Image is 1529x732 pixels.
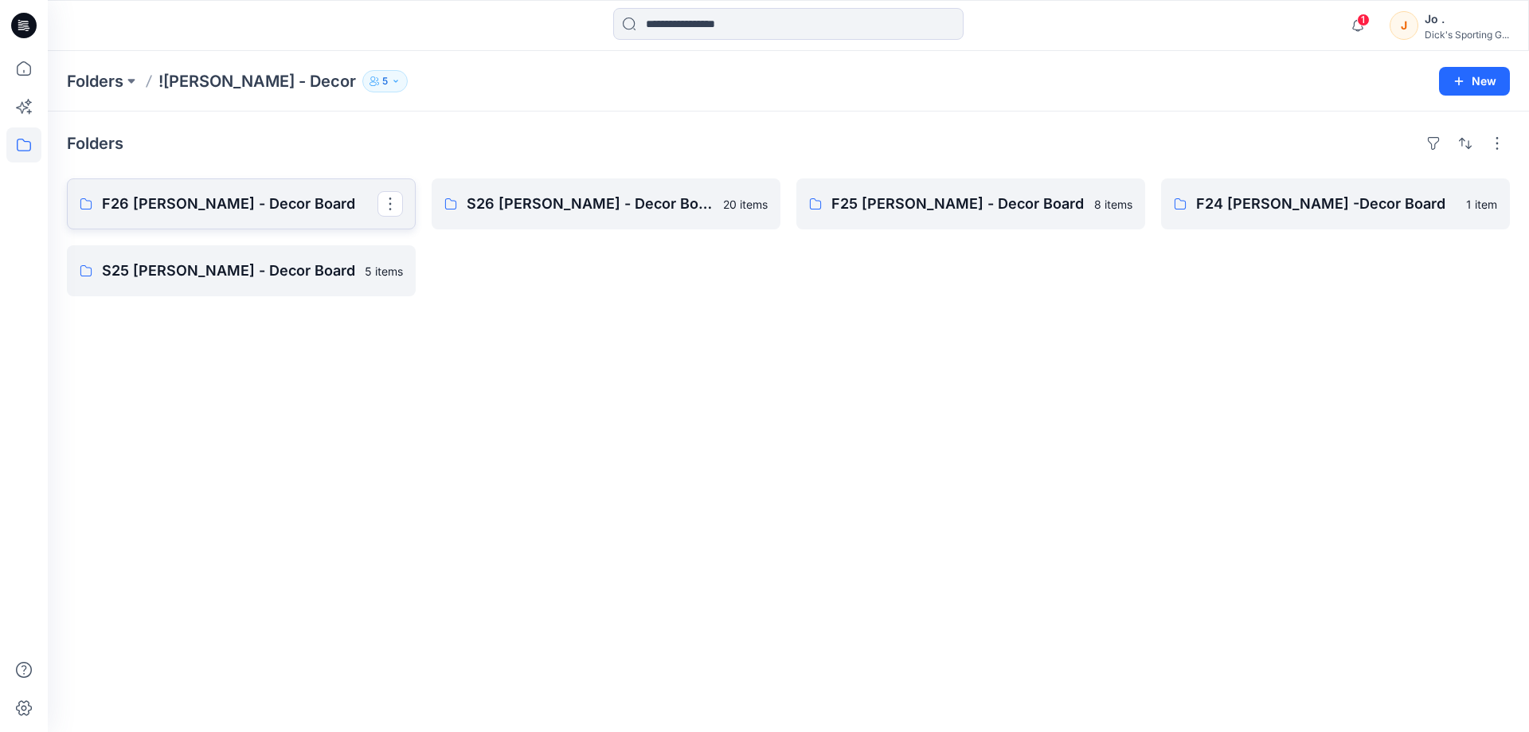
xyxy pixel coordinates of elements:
div: J [1390,11,1418,40]
p: ![PERSON_NAME] - Decor [158,70,356,92]
a: F24 [PERSON_NAME] -Decor Board1 item [1161,178,1510,229]
a: F26 [PERSON_NAME] - Decor Board [67,178,416,229]
p: 20 items [723,196,768,213]
button: New [1439,67,1510,96]
button: 5 [362,70,408,92]
p: F24 [PERSON_NAME] -Decor Board [1196,193,1457,215]
div: Jo . [1425,10,1509,29]
p: F26 [PERSON_NAME] - Decor Board [102,193,377,215]
p: 5 [382,72,388,90]
p: S26 [PERSON_NAME] - Decor Board [467,193,714,215]
span: 1 [1357,14,1370,26]
p: S25 [PERSON_NAME] - Decor Board [102,260,355,282]
a: S26 [PERSON_NAME] - Decor Board20 items [432,178,780,229]
a: S25 [PERSON_NAME] - Decor Board5 items [67,245,416,296]
a: F25 [PERSON_NAME] - Decor Board8 items [796,178,1145,229]
p: 5 items [365,263,403,280]
h4: Folders [67,134,123,153]
p: 8 items [1094,196,1132,213]
p: 1 item [1466,196,1497,213]
p: F25 [PERSON_NAME] - Decor Board [831,193,1085,215]
div: Dick's Sporting G... [1425,29,1509,41]
a: Folders [67,70,123,92]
